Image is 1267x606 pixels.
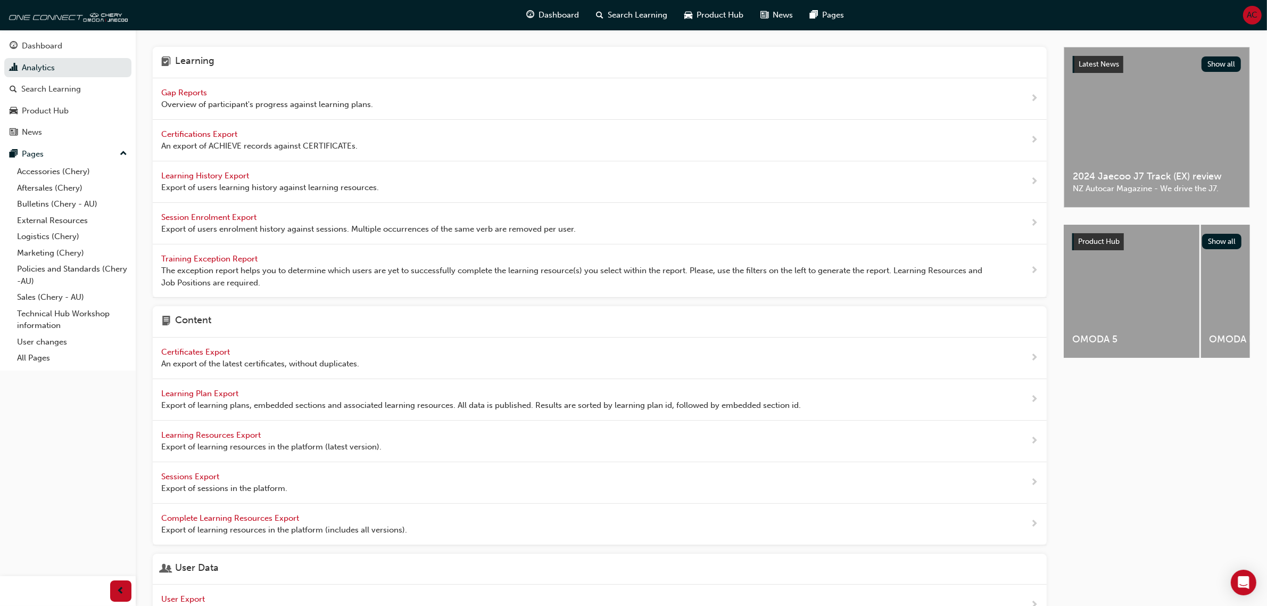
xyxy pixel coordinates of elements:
a: news-iconNews [752,4,802,26]
span: search-icon [597,9,604,22]
button: Show all [1202,56,1241,72]
a: Dashboard [4,36,131,56]
div: Product Hub [22,105,69,117]
button: AC [1243,6,1262,24]
div: Dashboard [22,40,62,52]
span: Certificates Export [161,347,232,357]
span: prev-icon [117,585,125,598]
span: next-icon [1030,217,1038,230]
a: Learning Resources Export Export of learning resources in the platform (latest version).next-icon [153,421,1047,462]
a: pages-iconPages [802,4,853,26]
span: news-icon [761,9,769,22]
a: All Pages [13,350,131,366]
span: car-icon [685,9,693,22]
a: Sales (Chery - AU) [13,289,131,306]
span: An export of the latest certificates, without duplicates. [161,358,359,370]
span: Certifications Export [161,129,239,139]
a: Analytics [4,58,131,78]
span: user-icon [161,562,171,576]
button: Show all [1202,234,1242,249]
a: Certificates Export An export of the latest certificates, without duplicates.next-icon [153,338,1047,379]
span: search-icon [10,85,17,94]
h4: Content [175,315,211,329]
a: Latest NewsShow all2024 Jaecoo J7 Track (EX) reviewNZ Autocar Magazine - We drive the J7. [1064,47,1250,208]
span: guage-icon [10,42,18,51]
a: car-iconProduct Hub [676,4,752,26]
span: news-icon [10,128,18,137]
span: next-icon [1030,134,1038,147]
span: page-icon [161,315,171,329]
span: Pages [823,9,844,21]
span: NZ Autocar Magazine - We drive the J7. [1073,183,1241,195]
span: Product Hub [697,9,744,21]
span: OMODA 5 [1072,333,1191,346]
span: Complete Learning Resources Export [161,513,301,523]
span: up-icon [120,147,127,161]
span: Sessions Export [161,472,221,481]
span: Export of learning plans, embedded sections and associated learning resources. All data is publis... [161,399,801,412]
span: next-icon [1030,351,1038,365]
span: Dashboard [539,9,579,21]
span: pages-icon [10,150,18,159]
a: Bulletins (Chery - AU) [13,196,131,212]
a: search-iconSearch Learning [588,4,676,26]
a: Product Hub [4,101,131,121]
span: next-icon [1030,92,1038,105]
span: Learning Plan Export [161,389,241,398]
a: Logistics (Chery) [13,228,131,245]
a: Complete Learning Resources Export Export of learning resources in the platform (includes all ver... [153,504,1047,545]
span: Learning History Export [161,171,251,181]
span: Training Exception Report [161,254,260,264]
span: Overview of participant's progress against learning plans. [161,99,373,111]
span: Export of sessions in the platform. [161,482,287,495]
span: News [773,9,793,21]
a: Learning Plan Export Export of learning plans, embedded sections and associated learning resource... [153,379,1047,421]
div: Pages [22,148,44,160]
span: pages-icon [810,9,818,22]
span: guage-icon [527,9,535,22]
a: Learning History Export Export of users learning history against learning resources.next-icon [153,161,1047,203]
span: next-icon [1030,476,1038,489]
span: Export of learning resources in the platform (includes all versions). [161,524,407,536]
a: Technical Hub Workshop information [13,306,131,334]
a: Policies and Standards (Chery -AU) [13,261,131,289]
span: The exception report helps you to determine which users are yet to successfully complete the lear... [161,265,996,289]
span: Latest News [1079,60,1119,69]
span: next-icon [1030,175,1038,189]
a: Certifications Export An export of ACHIEVE records against CERTIFICATEs.next-icon [153,120,1047,161]
a: External Resources [13,212,131,229]
span: Learning Resources Export [161,430,263,440]
a: User changes [13,334,131,350]
h4: Learning [175,55,214,69]
a: Search Learning [4,79,131,99]
a: Session Enrolment Export Export of users enrolment history against sessions. Multiple occurrences... [153,203,1047,244]
div: News [22,126,42,138]
button: Pages [4,144,131,164]
span: learning-icon [161,55,171,69]
span: AC [1247,9,1258,21]
div: Search Learning [21,83,81,95]
span: 2024 Jaecoo J7 Track (EX) review [1073,170,1241,183]
span: Export of learning resources in the platform (latest version). [161,441,382,453]
a: Gap Reports Overview of participant's progress against learning plans.next-icon [153,78,1047,120]
a: Aftersales (Chery) [13,180,131,196]
a: Latest NewsShow all [1073,56,1241,73]
div: Open Intercom Messenger [1231,570,1256,595]
a: OMODA 5 [1064,225,1199,358]
img: oneconnect [5,4,128,26]
span: Search Learning [608,9,668,21]
a: Sessions Export Export of sessions in the platform.next-icon [153,462,1047,504]
a: Accessories (Chery) [13,163,131,180]
span: next-icon [1030,264,1038,277]
span: Gap Reports [161,88,209,97]
span: Product Hub [1078,237,1120,246]
a: Training Exception Report The exception report helps you to determine which users are yet to succ... [153,244,1047,298]
span: car-icon [10,107,18,116]
h4: User Data [175,562,219,576]
button: DashboardAnalyticsSearch LearningProduct HubNews [4,34,131,144]
span: User Export [161,594,207,604]
span: next-icon [1030,435,1038,448]
span: An export of ACHIEVE records against CERTIFICATEs. [161,140,358,152]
